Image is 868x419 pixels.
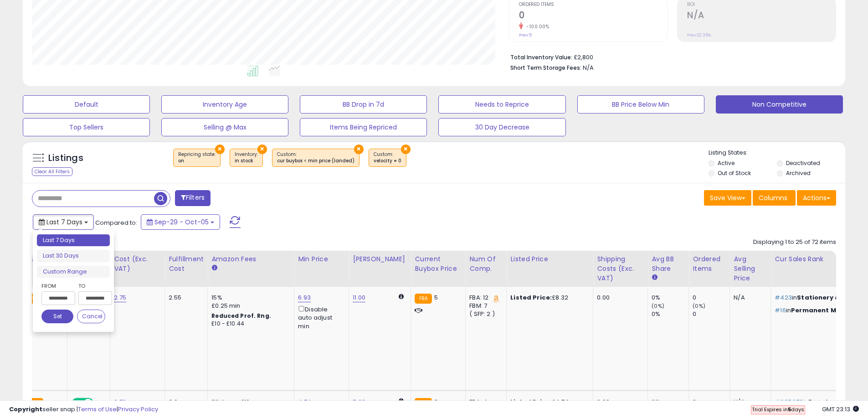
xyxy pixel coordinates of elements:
div: Listed Price [510,254,589,264]
label: To [78,281,105,290]
button: Actions [797,190,836,206]
span: 5 [434,293,438,302]
span: Custom: [277,151,354,165]
span: Sep-29 - Oct-05 [154,217,209,227]
div: Avg Selling Price [734,254,767,283]
div: Cost (Exc. VAT) [114,254,161,274]
div: FBA: 12 [469,294,499,302]
button: Filters [175,190,211,206]
div: £0.25 min [211,302,287,310]
b: Reduced Prof. Rng. [211,312,271,320]
div: 0 [693,310,729,318]
h5: Listings [48,152,83,165]
label: Out of Stock [718,169,751,177]
small: -100.00% [523,23,549,30]
h2: 0 [519,10,668,22]
div: seller snap | | [9,405,158,414]
div: £8.32 [510,294,586,302]
span: Inventory : [235,151,258,165]
div: 0% [652,294,688,302]
span: #16 [775,306,786,315]
div: Disable auto adjust min [298,304,342,331]
button: Sep-29 - Oct-05 [141,214,220,230]
button: Top Sellers [23,118,150,136]
button: Needs to Reprice [438,95,565,114]
li: Custom Range [37,266,110,278]
div: Fulfillment Cost [169,254,204,274]
div: Min Price [298,254,345,264]
div: 0.00 [597,294,641,302]
div: Avg BB Share [652,254,685,274]
button: Set [41,310,73,323]
div: Num of Comp. [469,254,503,274]
label: Active [718,159,734,167]
button: Default [23,95,150,114]
span: Columns [759,193,787,202]
div: velocity = 0 [374,158,401,164]
button: 30 Day Decrease [438,118,565,136]
label: Archived [786,169,811,177]
span: N/A [583,63,594,72]
span: #423 [775,293,792,302]
div: [PERSON_NAME] [353,254,407,264]
div: 0% [652,310,688,318]
b: Total Inventory Value: [510,53,572,61]
span: Trial Expires in days [752,406,804,413]
button: Selling @ Max [161,118,288,136]
button: × [215,145,225,154]
b: 5 [788,406,791,413]
button: × [354,145,364,154]
span: Custom: [374,151,401,165]
span: Last 7 Days [46,217,82,227]
button: Last 7 Days [33,214,94,230]
small: (0%) [652,302,664,310]
p: Listing States: [709,149,845,157]
small: Avg BB Share. [652,274,657,282]
small: (0%) [693,302,705,310]
b: Short Term Storage Fees: [510,64,581,72]
span: Repricing state : [178,151,216,165]
li: Last 7 Days [37,234,110,247]
div: 0 [693,294,729,302]
button: Columns [753,190,796,206]
div: on [178,158,216,164]
b: Listed Price: [510,293,552,302]
button: Non Competitive [716,95,843,114]
a: 6.93 [298,293,311,302]
a: 2.75 [114,293,126,302]
small: FBA [415,294,431,304]
button: Items Being Repriced [300,118,427,136]
button: Cancel [77,310,105,323]
a: 11.00 [353,293,365,302]
h2: N/A [687,10,836,22]
li: Last 30 Days [37,250,110,262]
div: Displaying 1 to 25 of 72 items [753,238,836,247]
div: 15% [211,294,287,302]
a: Privacy Policy [118,405,158,414]
button: BB Price Below Min [577,95,704,114]
div: Ordered Items [693,254,726,274]
button: BB Drop in 7d [300,95,427,114]
button: × [401,145,411,154]
div: FBM: 7 [469,302,499,310]
div: N/A [734,294,764,302]
div: cur buybox < min price (landed) [277,158,354,164]
span: Compared to: [95,218,137,227]
label: From [41,281,73,290]
label: Deactivated [786,159,820,167]
div: 2.55 [169,294,200,302]
span: 2025-10-13 23:13 GMT [822,405,859,414]
button: Save View [704,190,751,206]
div: ( SFP: 2 ) [469,310,499,318]
div: Current Buybox Price [415,254,462,274]
span: Ordered Items [519,2,668,7]
div: Shipping Costs (Exc. VAT) [597,254,644,283]
small: Prev: 5 [519,32,532,38]
small: Amazon Fees. [211,264,217,272]
button: Inventory Age [161,95,288,114]
strong: Copyright [9,405,42,414]
span: ROI [687,2,836,7]
li: £2,800 [510,51,829,62]
div: Amazon Fees [211,254,290,264]
small: Prev: 22.35% [687,32,711,38]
